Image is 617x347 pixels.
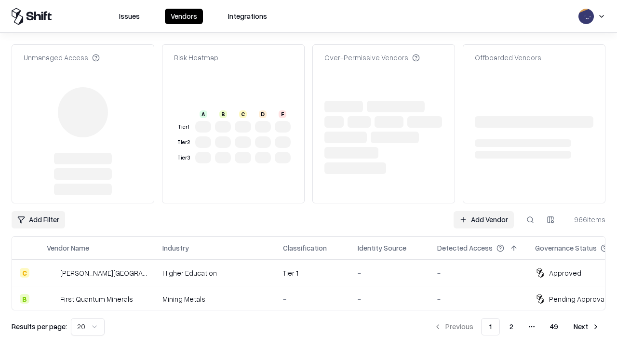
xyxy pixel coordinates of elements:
[279,110,286,118] div: F
[239,110,247,118] div: C
[481,318,500,335] button: 1
[12,211,65,228] button: Add Filter
[176,123,191,131] div: Tier 1
[174,53,218,63] div: Risk Heatmap
[542,318,566,335] button: 49
[437,243,493,253] div: Detected Access
[219,110,227,118] div: B
[567,214,605,225] div: 966 items
[358,268,422,278] div: -
[283,294,342,304] div: -
[24,53,100,63] div: Unmanaged Access
[283,268,342,278] div: Tier 1
[549,294,606,304] div: Pending Approval
[259,110,267,118] div: D
[165,9,203,24] button: Vendors
[358,243,406,253] div: Identity Source
[502,318,521,335] button: 2
[283,243,327,253] div: Classification
[475,53,541,63] div: Offboarded Vendors
[162,243,189,253] div: Industry
[428,318,605,335] nav: pagination
[47,268,56,278] img: Reichman University
[162,268,268,278] div: Higher Education
[454,211,514,228] a: Add Vendor
[60,268,147,278] div: [PERSON_NAME][GEOGRAPHIC_DATA]
[113,9,146,24] button: Issues
[176,154,191,162] div: Tier 3
[176,138,191,147] div: Tier 2
[437,268,520,278] div: -
[568,318,605,335] button: Next
[12,321,67,332] p: Results per page:
[20,268,29,278] div: C
[200,110,207,118] div: A
[162,294,268,304] div: Mining Metals
[324,53,420,63] div: Over-Permissive Vendors
[47,294,56,304] img: First Quantum Minerals
[60,294,133,304] div: First Quantum Minerals
[535,243,597,253] div: Governance Status
[20,294,29,304] div: B
[47,243,89,253] div: Vendor Name
[222,9,273,24] button: Integrations
[549,268,581,278] div: Approved
[358,294,422,304] div: -
[437,294,520,304] div: -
